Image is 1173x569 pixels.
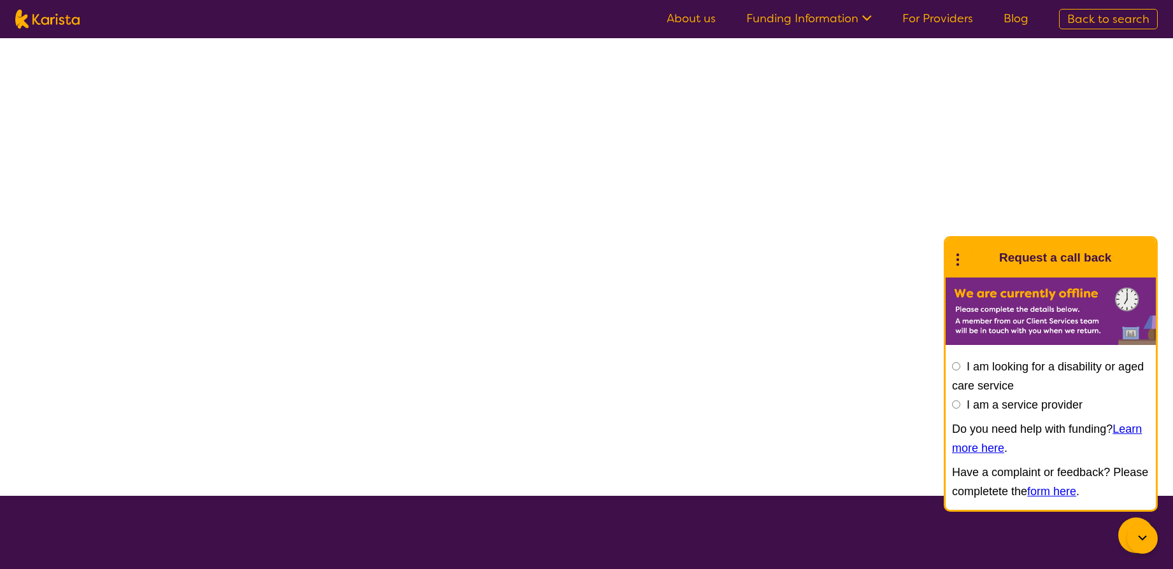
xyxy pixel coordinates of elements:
span: Back to search [1067,11,1149,27]
label: I am looking for a disability or aged care service [952,360,1144,392]
img: Karista [966,245,992,270]
img: Karista offline chat form to request call back [946,277,1156,345]
a: About us [667,11,716,26]
a: Funding Information [746,11,872,26]
p: Do you need help with funding? . [952,419,1149,458]
h1: Request a call back [999,248,1111,267]
button: Channel Menu [1118,517,1154,553]
a: Back to search [1059,9,1158,29]
a: Blog [1004,11,1028,26]
p: Have a complaint or feedback? Please completete the . [952,463,1149,501]
label: I am a service provider [967,398,1083,411]
a: form here [1027,485,1076,498]
a: For Providers [902,11,973,26]
img: Karista logo [15,10,80,29]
